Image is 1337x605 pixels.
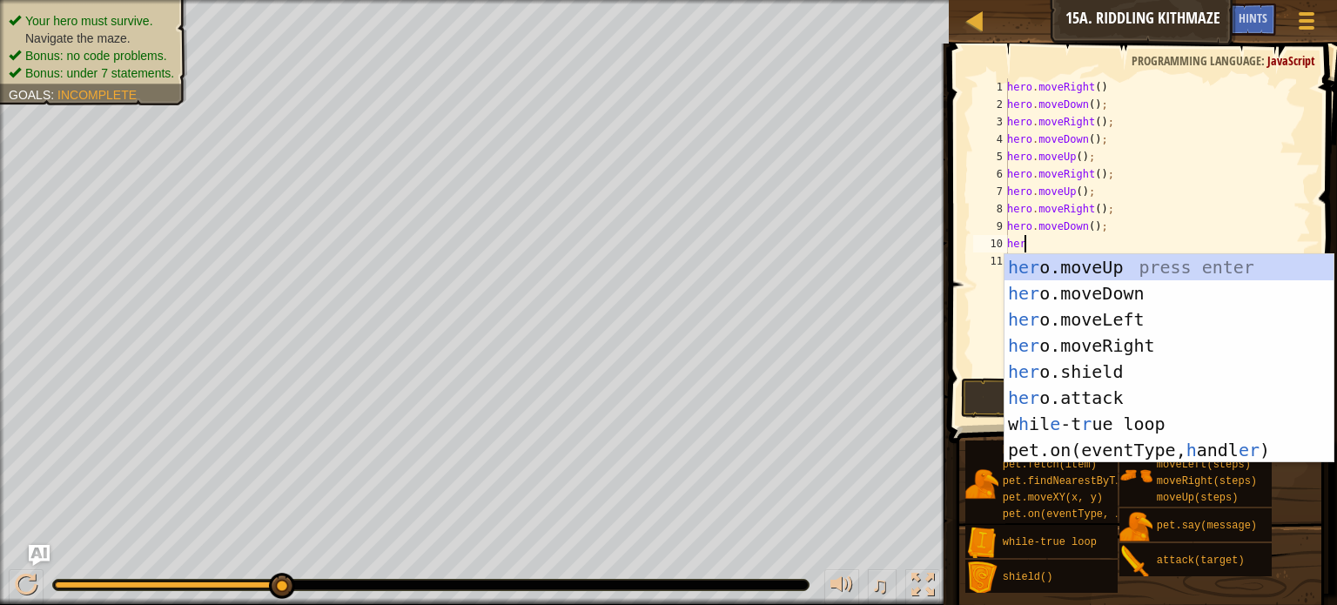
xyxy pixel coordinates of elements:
[9,47,174,64] li: Bonus: no code problems.
[973,113,1008,131] div: 3
[1003,492,1103,504] span: pet.moveXY(x, y)
[973,96,1008,113] div: 2
[1285,3,1328,44] button: Show game menu
[1261,52,1267,69] span: :
[1003,536,1097,548] span: while-true loop
[973,78,1008,96] div: 1
[973,183,1008,200] div: 7
[9,569,44,605] button: Ctrl + P: Pause
[9,64,174,82] li: Bonus: under 7 statements.
[1003,475,1172,487] span: pet.findNearestByType(type)
[1132,52,1261,69] span: Programming language
[1267,52,1315,69] span: JavaScript
[1003,459,1097,471] span: pet.fetch(item)
[9,12,174,30] li: Your hero must survive.
[1119,545,1152,578] img: portrait.png
[9,30,174,47] li: Navigate the maze.
[905,569,940,605] button: Toggle fullscreen
[871,572,889,598] span: ♫
[973,148,1008,165] div: 5
[973,165,1008,183] div: 6
[25,66,174,80] span: Bonus: under 7 statements.
[973,252,1008,270] div: 11
[1003,571,1053,583] span: shield()
[50,88,57,102] span: :
[25,14,153,28] span: Your hero must survive.
[965,467,998,501] img: portrait.png
[965,527,998,560] img: portrait.png
[1119,510,1152,543] img: portrait.png
[1239,10,1267,26] span: Hints
[1157,520,1257,532] span: pet.say(message)
[29,545,50,566] button: Ask AI
[961,378,1317,418] button: Run
[1157,492,1239,504] span: moveUp(steps)
[973,218,1008,235] div: 9
[824,569,859,605] button: Adjust volume
[1157,555,1245,567] span: attack(target)
[868,569,897,605] button: ♫
[9,88,50,102] span: Goals
[1192,10,1221,26] span: Ask AI
[1003,508,1166,521] span: pet.on(eventType, handler)
[973,200,1008,218] div: 8
[57,88,137,102] span: Incomplete
[1157,459,1251,471] span: moveLeft(steps)
[1157,475,1257,487] span: moveRight(steps)
[1119,459,1152,492] img: portrait.png
[25,31,131,45] span: Navigate the maze.
[973,131,1008,148] div: 4
[25,49,167,63] span: Bonus: no code problems.
[1183,3,1230,36] button: Ask AI
[973,235,1008,252] div: 10
[965,561,998,595] img: portrait.png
